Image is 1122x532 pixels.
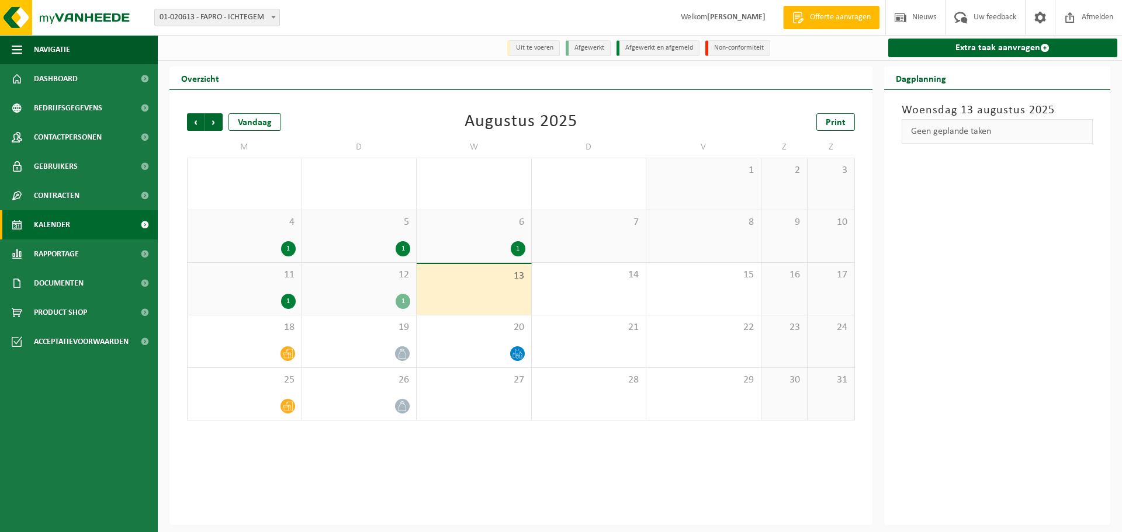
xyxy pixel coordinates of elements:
div: 1 [281,294,296,309]
span: Volgende [205,113,223,131]
span: 01-020613 - FAPRO - ICHTEGEM [155,9,279,26]
span: 26 [308,374,411,387]
span: 14 [538,269,640,281]
div: Vandaag [228,113,281,131]
div: 1 [396,241,410,256]
div: 1 [396,294,410,309]
span: 28 [538,374,640,387]
a: Print [816,113,855,131]
span: Bedrijfsgegevens [34,93,102,123]
span: 23 [767,321,802,334]
span: 22 [652,321,755,334]
td: Z [761,137,808,158]
span: 17 [813,269,848,281]
td: W [417,137,532,158]
span: 27 [423,374,525,387]
span: 13 [423,270,525,283]
strong: [PERSON_NAME] [707,13,766,22]
td: V [646,137,761,158]
span: 2 [767,164,802,177]
span: Gebruikers [34,152,78,181]
td: M [187,137,302,158]
span: 19 [308,321,411,334]
span: 8 [652,216,755,229]
span: Contactpersonen [34,123,102,152]
div: Geen geplande taken [902,119,1093,144]
span: Vorige [187,113,205,131]
h2: Dagplanning [884,67,958,89]
span: Product Shop [34,298,87,327]
span: 5 [308,216,411,229]
span: 15 [652,269,755,281]
span: Kalender [34,210,70,239]
span: Print [826,118,846,127]
span: 31 [813,374,848,387]
span: 4 [193,216,296,229]
li: Uit te voeren [507,40,560,56]
a: Offerte aanvragen [783,6,879,29]
span: 30 [767,374,802,387]
span: 11 [193,269,296,281]
li: Afgewerkt en afgemeld [617,40,699,56]
span: 10 [813,216,848,229]
span: 21 [538,321,640,334]
span: 7 [538,216,640,229]
span: 25 [193,374,296,387]
span: 12 [308,269,411,281]
h3: Woensdag 13 augustus 2025 [902,102,1093,119]
li: Non-conformiteit [705,40,770,56]
span: 1 [652,164,755,177]
h2: Overzicht [169,67,231,89]
a: Extra taak aanvragen [888,39,1118,57]
div: Augustus 2025 [465,113,577,131]
span: Rapportage [34,239,79,269]
span: 29 [652,374,755,387]
span: 24 [813,321,848,334]
span: 3 [813,164,848,177]
span: Contracten [34,181,79,210]
span: 9 [767,216,802,229]
span: 6 [423,216,525,229]
span: 01-020613 - FAPRO - ICHTEGEM [154,9,280,26]
span: Dashboard [34,64,78,93]
td: D [532,137,647,158]
span: 20 [423,321,525,334]
span: Documenten [34,269,84,298]
span: Offerte aanvragen [807,12,874,23]
span: 18 [193,321,296,334]
span: 16 [767,269,802,281]
td: D [302,137,417,158]
li: Afgewerkt [566,40,611,56]
span: Navigatie [34,35,70,64]
div: 1 [511,241,525,256]
span: Acceptatievoorwaarden [34,327,129,356]
div: 1 [281,241,296,256]
td: Z [808,137,854,158]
